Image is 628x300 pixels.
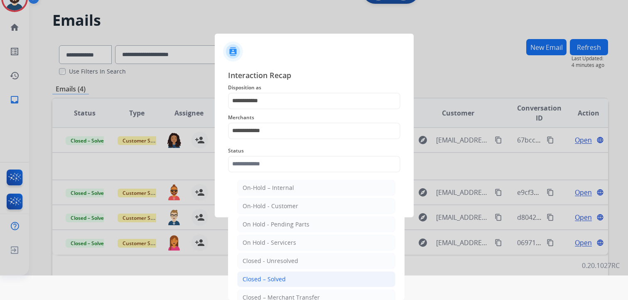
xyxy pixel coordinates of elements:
[582,261,620,270] p: 0.20.1027RC
[223,42,243,61] img: contactIcon
[228,146,400,156] span: Status
[243,202,298,210] div: On-Hold - Customer
[243,275,286,283] div: Closed – Solved
[243,239,296,247] div: On Hold - Servicers
[243,184,294,192] div: On-Hold – Internal
[243,257,298,265] div: Closed - Unresolved
[243,220,309,229] div: On Hold - Pending Parts
[228,83,400,93] span: Disposition as
[228,69,400,83] span: Interaction Recap
[228,113,400,123] span: Merchants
